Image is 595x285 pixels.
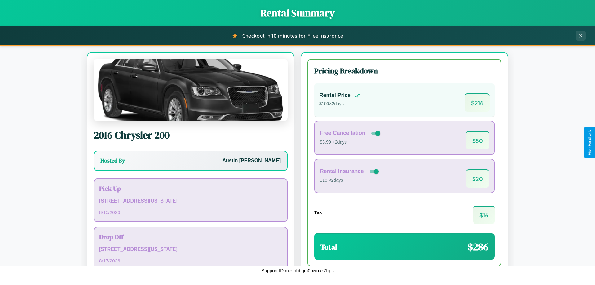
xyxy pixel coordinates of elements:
div: Give Feedback [588,130,592,155]
span: $ 16 [473,206,495,224]
p: $3.99 × 2 days [320,138,381,146]
h1: Rental Summary [6,6,589,20]
h4: Rental Insurance [320,168,364,175]
h4: Tax [314,210,322,215]
p: 8 / 17 / 2026 [99,256,282,265]
span: Checkout in 10 minutes for Free Insurance [242,33,343,39]
p: $ 100 × 2 days [319,100,361,108]
p: 8 / 15 / 2026 [99,208,282,216]
p: $10 × 2 days [320,176,380,185]
span: $ 286 [468,240,488,254]
h4: Rental Price [319,92,351,99]
span: $ 20 [466,169,489,188]
h2: 2016 Chrysler 200 [94,128,288,142]
h3: Total [320,242,337,252]
h3: Hosted By [100,157,125,164]
h3: Pick Up [99,184,282,193]
p: Austin [PERSON_NAME] [223,156,281,165]
h3: Pricing Breakdown [314,66,495,76]
p: Support ID: mesnbbgm0txyuxz7bps [261,266,333,275]
h4: Free Cancellation [320,130,365,136]
span: $ 50 [466,131,489,149]
span: $ 216 [465,93,490,112]
p: [STREET_ADDRESS][US_STATE] [99,245,282,254]
h3: Drop Off [99,232,282,241]
p: [STREET_ADDRESS][US_STATE] [99,197,282,206]
img: Chrysler 200 [94,59,288,121]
